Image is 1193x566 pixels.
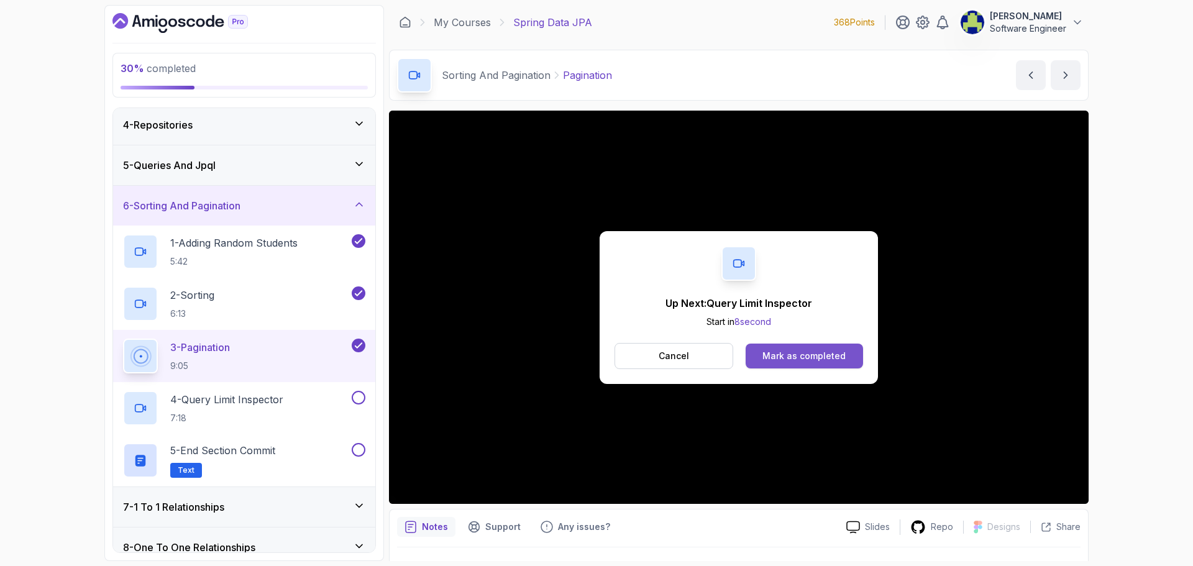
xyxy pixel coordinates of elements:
p: Support [485,521,521,533]
p: 1 - Adding Random Students [170,235,298,250]
a: Repo [900,519,963,535]
button: 4-Query Limit Inspector7:18 [123,391,365,426]
span: Text [178,465,194,475]
a: Dashboard [112,13,277,33]
button: previous content [1016,60,1046,90]
button: Share [1030,521,1081,533]
button: next content [1051,60,1081,90]
button: 5-Queries And Jpql [113,145,375,185]
button: 4-Repositories [113,105,375,145]
h3: 6 - Sorting And Pagination [123,198,240,213]
p: [PERSON_NAME] [990,10,1066,22]
h3: 7 - 1 To 1 Relationships [123,500,224,514]
p: Pagination [563,68,612,83]
p: Sorting And Pagination [442,68,551,83]
h3: 5 - Queries And Jpql [123,158,216,173]
p: Software Engineer [990,22,1066,35]
span: 8 second [734,316,771,327]
a: Slides [836,521,900,534]
button: Mark as completed [746,344,863,368]
button: user profile image[PERSON_NAME]Software Engineer [960,10,1084,35]
button: 6-Sorting And Pagination [113,186,375,226]
button: 7-1 To 1 Relationships [113,487,375,527]
p: 6:13 [170,308,214,320]
button: 2-Sorting6:13 [123,286,365,321]
p: Start in [665,316,812,328]
button: notes button [397,517,455,537]
p: 2 - Sorting [170,288,214,303]
p: Share [1056,521,1081,533]
p: Slides [865,521,890,533]
p: Up Next: Query Limit Inspector [665,296,812,311]
p: Cancel [659,350,689,362]
p: 4 - Query Limit Inspector [170,392,283,407]
h3: 4 - Repositories [123,117,193,132]
a: Dashboard [399,16,411,29]
p: 5:42 [170,255,298,268]
p: 5 - End Section Commit [170,443,275,458]
button: Feedback button [533,517,618,537]
p: 7:18 [170,412,283,424]
iframe: 3 - Pagination [389,111,1089,504]
button: 5-End Section CommitText [123,443,365,478]
p: Designs [987,521,1020,533]
div: Mark as completed [762,350,846,362]
h3: 8 - One To One Relationships [123,540,255,555]
span: 30 % [121,62,144,75]
p: Repo [931,521,953,533]
img: user profile image [961,11,984,34]
p: Spring Data JPA [513,15,592,30]
a: My Courses [434,15,491,30]
p: 9:05 [170,360,230,372]
p: 368 Points [834,16,875,29]
button: 3-Pagination9:05 [123,339,365,373]
button: 1-Adding Random Students5:42 [123,234,365,269]
p: Any issues? [558,521,610,533]
button: Cancel [615,343,733,369]
p: 3 - Pagination [170,340,230,355]
span: completed [121,62,196,75]
button: Support button [460,517,528,537]
p: Notes [422,521,448,533]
